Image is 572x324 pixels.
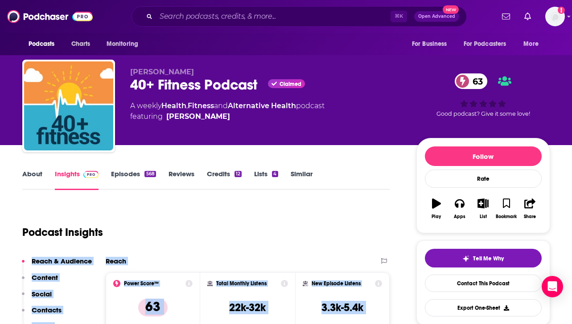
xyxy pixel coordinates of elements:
[186,101,188,110] span: ,
[32,290,52,298] p: Social
[521,9,535,24] a: Show notifications dropdown
[425,193,448,225] button: Play
[545,7,565,26] img: User Profile
[138,299,168,316] p: 63
[425,170,542,188] div: Rate
[391,11,407,22] span: ⌘ K
[22,170,42,190] a: About
[100,36,150,53] button: open menu
[425,249,542,267] button: tell me why sparkleTell Me Why
[454,214,465,219] div: Apps
[111,170,156,190] a: Episodes568
[22,273,58,290] button: Content
[321,301,363,314] h3: 3.3k-5.4k
[32,257,92,265] p: Reach & Audience
[480,214,487,219] div: List
[55,170,99,190] a: InsightsPodchaser Pro
[22,306,62,322] button: Contacts
[416,68,550,123] div: 63Good podcast? Give it some love!
[156,9,391,24] input: Search podcasts, credits, & more...
[524,214,536,219] div: Share
[412,38,447,50] span: For Business
[464,38,506,50] span: For Podcasters
[216,280,267,287] h2: Total Monthly Listens
[235,171,242,177] div: 12
[124,280,159,287] h2: Power Score™
[161,101,186,110] a: Health
[496,214,517,219] div: Bookmark
[517,36,550,53] button: open menu
[458,36,519,53] button: open menu
[312,280,361,287] h2: New Episode Listens
[229,301,266,314] h3: 22k-32k
[272,171,278,177] div: 4
[495,193,518,225] button: Bookmark
[473,255,504,262] span: Tell Me Why
[32,306,62,314] p: Contacts
[425,146,542,166] button: Follow
[448,193,471,225] button: Apps
[518,193,541,225] button: Share
[436,110,530,117] span: Good podcast? Give it some love!
[406,36,458,53] button: open menu
[498,9,514,24] a: Show notifications dropdown
[545,7,565,26] button: Show profile menu
[207,170,242,190] a: Credits12
[432,214,441,219] div: Play
[22,226,103,239] h1: Podcast Insights
[291,170,313,190] a: Similar
[71,38,91,50] span: Charts
[542,276,563,297] div: Open Intercom Messenger
[214,101,228,110] span: and
[130,68,194,76] span: [PERSON_NAME]
[425,275,542,292] a: Contact This Podcast
[169,170,194,190] a: Reviews
[22,257,92,273] button: Reach & Audience
[106,257,126,265] h2: Reach
[558,7,565,14] svg: Add a profile image
[280,82,301,86] span: Claimed
[462,255,469,262] img: tell me why sparkle
[107,38,138,50] span: Monitoring
[22,290,52,306] button: Social
[545,7,565,26] span: Logged in as slloyd916
[443,5,459,14] span: New
[132,6,467,27] div: Search podcasts, credits, & more...
[188,101,214,110] a: Fitness
[130,101,325,122] div: A weekly podcast
[414,11,459,22] button: Open AdvancedNew
[66,36,96,53] a: Charts
[455,73,487,89] a: 63
[144,171,156,177] div: 568
[254,170,278,190] a: Lists4
[22,36,66,53] button: open menu
[228,101,296,110] a: Alternative Health
[464,73,487,89] span: 63
[29,38,55,50] span: Podcasts
[418,14,455,19] span: Open Advanced
[130,111,325,122] span: featuring
[471,193,494,225] button: List
[523,38,539,50] span: More
[32,273,58,282] p: Content
[166,111,230,122] a: Allan Misner
[24,61,113,150] img: 40+ Fitness Podcast
[425,299,542,316] button: Export One-Sheet
[7,8,93,25] img: Podchaser - Follow, Share and Rate Podcasts
[83,171,99,178] img: Podchaser Pro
